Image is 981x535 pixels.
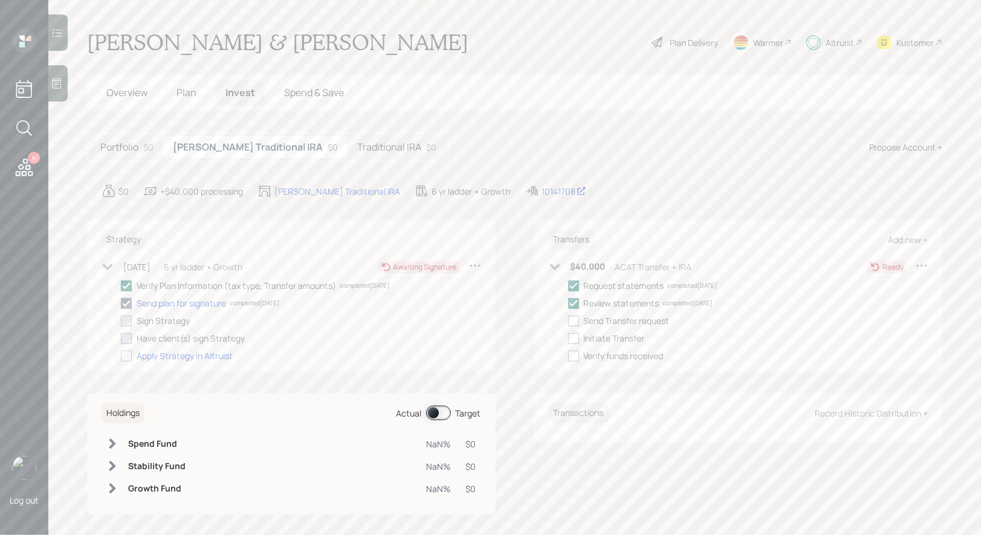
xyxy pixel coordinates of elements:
h6: Spend Fund [128,439,186,449]
div: Sign Strategy [137,314,190,327]
div: 10141708 [542,185,586,198]
div: Altruist [826,36,854,49]
h6: Strategy [102,230,146,250]
div: completed [DATE] [230,299,279,308]
div: $0 [118,185,129,198]
img: treva-nostdahl-headshot.png [12,456,36,480]
div: Warmer [753,36,783,49]
h5: Portfolio [100,141,138,153]
div: Review statements [584,297,659,310]
h5: Traditional IRA [357,141,421,153]
div: Target [456,407,481,420]
div: Initiate Transfer [584,332,645,345]
h1: [PERSON_NAME] & [PERSON_NAME] [87,29,468,56]
h6: Transactions [549,403,609,423]
div: $0 [466,482,476,495]
div: Awaiting Signature [393,262,457,273]
div: NaN% [427,438,452,450]
div: Have client(s) sign Strategy [137,332,245,345]
div: 6 [28,152,40,164]
div: completed [DATE] [340,281,389,290]
div: $0 [328,141,338,154]
h6: Transfers [549,230,595,250]
div: Log out [10,494,39,506]
div: Send Transfer request [584,314,670,327]
div: NaN% [427,460,452,473]
div: Kustomer [896,36,934,49]
div: Actual [397,407,422,420]
div: Send plan for signature [137,297,226,310]
h6: $40,000 [571,262,606,272]
div: Record Historic Distribution + [815,407,928,419]
div: Ready [882,262,904,273]
div: ACAT Transfer • IRA [615,261,692,273]
div: 6 yr ladder • Growth [432,185,510,198]
h6: Stability Fund [128,461,186,472]
h6: Holdings [102,403,144,423]
div: completed [DATE] [668,281,717,290]
div: $0 [466,460,476,473]
h5: [PERSON_NAME] Traditional IRA [173,141,323,153]
div: [DATE] [123,261,151,273]
div: +$40,000 processing [160,185,243,198]
div: Add new + [888,234,928,245]
div: [PERSON_NAME] Traditional IRA [274,185,400,198]
div: Request statements [584,279,664,292]
h6: Growth Fund [128,484,186,494]
span: Overview [106,86,147,99]
span: Spend & Save [284,86,344,99]
span: Invest [225,86,255,99]
div: $0 [466,438,476,450]
div: completed [DATE] [663,299,713,308]
div: $0 [426,141,436,154]
div: $0 [143,141,154,154]
div: Verify Plan Information (tax type, Transfer amounts) [137,279,336,292]
span: Plan [176,86,196,99]
div: NaN% [427,482,452,495]
div: Plan Delivery [670,36,718,49]
div: Propose Account + [869,141,942,154]
div: Verify funds received [584,349,664,362]
div: Apply Strategy In Altruist [137,349,233,362]
div: 6 yr ladder • Growth [164,261,242,273]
